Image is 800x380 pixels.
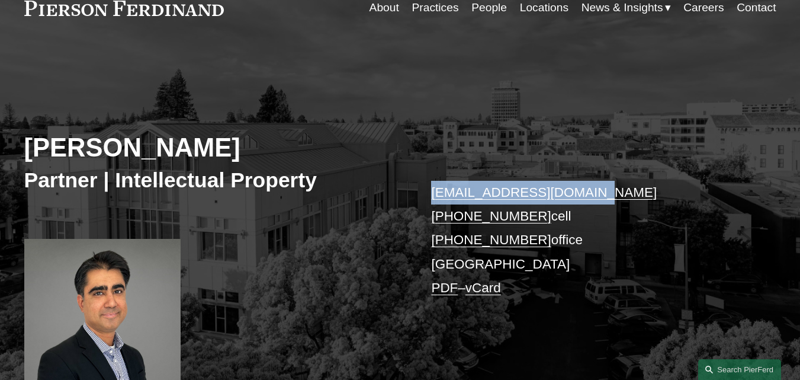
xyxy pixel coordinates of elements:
h2: [PERSON_NAME] [24,132,400,164]
a: vCard [465,280,501,295]
a: Search this site [698,359,781,380]
p: cell office [GEOGRAPHIC_DATA] – [431,181,744,301]
a: PDF [431,280,458,295]
h3: Partner | Intellectual Property [24,168,400,194]
a: [EMAIL_ADDRESS][DOMAIN_NAME] [431,185,657,200]
a: [PHONE_NUMBER] [431,232,551,247]
a: [PHONE_NUMBER] [431,209,551,223]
